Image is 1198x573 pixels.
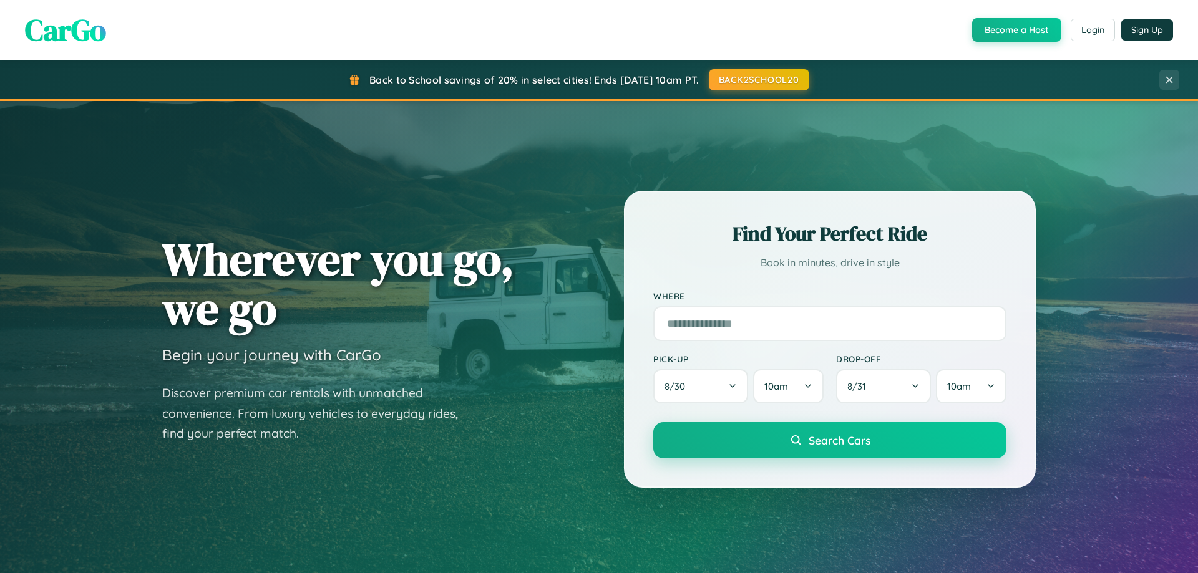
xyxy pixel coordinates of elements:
p: Book in minutes, drive in style [653,254,1006,272]
button: 8/31 [836,369,931,403]
button: Login [1071,19,1115,41]
button: Become a Host [972,18,1061,42]
button: Search Cars [653,422,1006,458]
button: 10am [936,369,1006,403]
button: Sign Up [1121,19,1173,41]
h2: Find Your Perfect Ride [653,220,1006,248]
label: Pick-up [653,354,824,364]
span: 10am [764,380,788,392]
span: 8 / 31 [847,380,872,392]
button: 10am [753,369,824,403]
h3: Begin your journey with CarGo [162,345,381,364]
span: 10am [947,380,971,392]
span: Back to School savings of 20% in select cities! Ends [DATE] 10am PT. [369,74,699,86]
label: Drop-off [836,354,1006,364]
p: Discover premium car rentals with unmatched convenience. From luxury vehicles to everyday rides, ... [162,383,474,444]
span: CarGo [25,9,106,51]
button: 8/30 [653,369,748,403]
span: Search Cars [809,433,870,447]
h1: Wherever you go, we go [162,234,514,333]
span: 8 / 30 [665,380,691,392]
label: Where [653,291,1006,301]
button: BACK2SCHOOL20 [709,69,809,90]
